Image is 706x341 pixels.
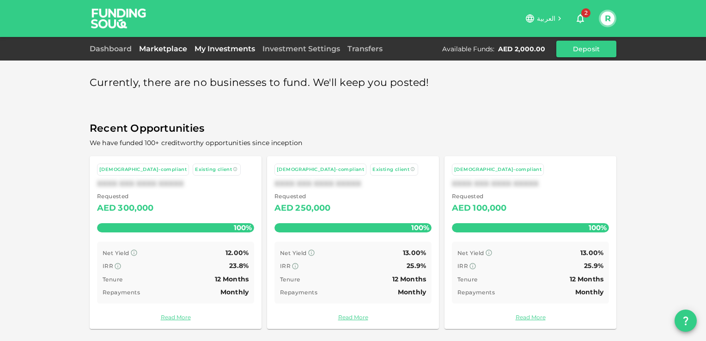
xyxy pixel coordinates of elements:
[473,201,506,216] div: 100,000
[215,275,249,283] span: 12 Months
[118,201,153,216] div: 300,000
[407,262,426,270] span: 25.9%
[274,179,432,188] div: XXXX XXX XXXX XXXXX
[103,250,129,256] span: Net Yield
[103,262,113,269] span: IRR
[97,179,254,188] div: XXXX XXX XXXX XXXXX
[452,192,507,201] span: Requested
[584,262,603,270] span: 25.9%
[457,262,468,269] span: IRR
[90,74,429,92] span: Currently, there are no businesses to fund. We'll keep you posted!
[274,313,432,322] a: Read More
[556,41,616,57] button: Deposit
[344,44,386,53] a: Transfers
[398,288,426,296] span: Monthly
[274,201,293,216] div: AED
[267,156,439,329] a: [DEMOGRAPHIC_DATA]-compliant Existing clientXXXX XXX XXXX XXXXX Requested AED250,000100% Net Yiel...
[403,249,426,257] span: 13.00%
[457,289,495,296] span: Repayments
[103,276,122,283] span: Tenure
[195,166,232,172] span: Existing client
[452,179,609,188] div: XXXX XXX XXXX XXXXX
[231,221,254,234] span: 100%
[225,249,249,257] span: 12.00%
[392,275,426,283] span: 12 Months
[457,250,484,256] span: Net Yield
[537,14,555,23] span: العربية
[442,44,494,54] div: Available Funds :
[295,201,330,216] div: 250,000
[675,310,697,332] button: question
[581,8,590,18] span: 2
[457,276,477,283] span: Tenure
[99,166,187,174] div: [DEMOGRAPHIC_DATA]-compliant
[90,120,616,138] span: Recent Opportunities
[90,44,135,53] a: Dashboard
[571,9,590,28] button: 2
[97,192,154,201] span: Requested
[274,192,331,201] span: Requested
[452,313,609,322] a: Read More
[191,44,259,53] a: My Investments
[454,166,542,174] div: [DEMOGRAPHIC_DATA]-compliant
[97,201,116,216] div: AED
[280,289,317,296] span: Repayments
[280,276,300,283] span: Tenure
[229,262,249,270] span: 23.8%
[580,249,603,257] span: 13.00%
[586,221,609,234] span: 100%
[97,313,254,322] a: Read More
[259,44,344,53] a: Investment Settings
[103,289,140,296] span: Repayments
[444,156,616,329] a: [DEMOGRAPHIC_DATA]-compliantXXXX XXX XXXX XXXXX Requested AED100,000100% Net Yield 13.00% IRR 25....
[570,275,603,283] span: 12 Months
[601,12,615,25] button: R
[498,44,545,54] div: AED 2,000.00
[452,201,471,216] div: AED
[280,250,307,256] span: Net Yield
[575,288,603,296] span: Monthly
[135,44,191,53] a: Marketplace
[90,139,302,147] span: We have funded 100+ creditworthy opportunities since inception
[409,221,432,234] span: 100%
[372,166,409,172] span: Existing client
[277,166,364,174] div: [DEMOGRAPHIC_DATA]-compliant
[90,156,262,329] a: [DEMOGRAPHIC_DATA]-compliant Existing clientXXXX XXX XXXX XXXXX Requested AED300,000100% Net Yiel...
[220,288,249,296] span: Monthly
[280,262,291,269] span: IRR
